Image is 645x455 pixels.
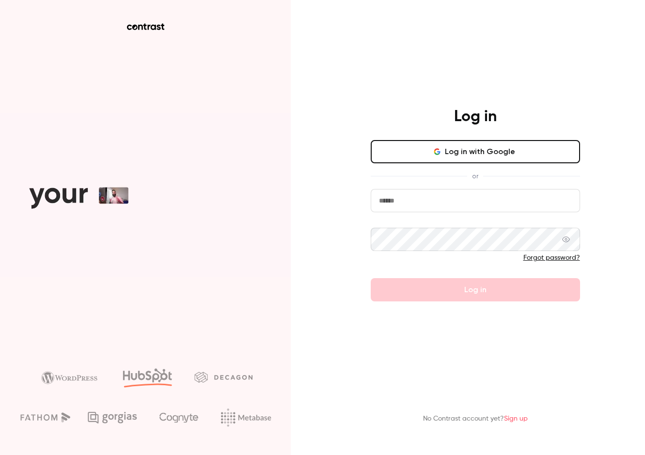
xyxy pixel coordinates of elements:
span: or [467,171,483,181]
a: Sign up [504,415,528,422]
button: Log in with Google [371,140,580,163]
a: Forgot password? [523,254,580,261]
img: decagon [194,372,252,382]
h4: Log in [454,107,497,126]
p: No Contrast account yet? [423,414,528,424]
